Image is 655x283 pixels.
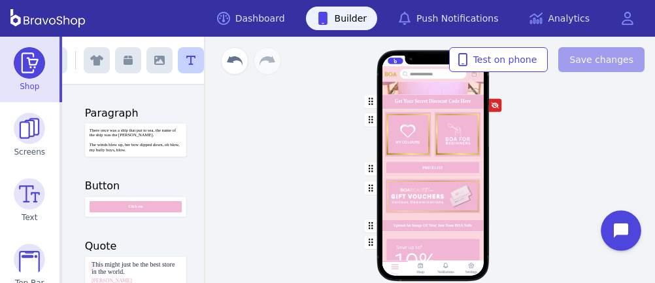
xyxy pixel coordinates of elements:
[85,123,186,157] button: There once was a ship that put to sea, the name of the ship was the [PERSON_NAME]. The winds blew...
[10,9,85,28] img: BravoShop
[449,47,548,72] button: Test on phone
[382,220,484,231] button: Upload An Image OF Your Just Done BOA Nails
[569,53,633,66] span: Save changes
[14,147,46,157] span: Screens
[382,160,484,178] button: PRICELIST
[20,81,39,92] span: Shop
[388,7,509,30] a: Push Notifications
[306,7,378,30] a: Builder
[558,47,645,72] button: Save changes
[85,197,186,217] button: Click me
[519,7,600,30] a: Analytics
[416,270,424,274] div: Shop
[207,7,295,30] a: Dashboard
[85,238,187,254] h3: Quote
[465,270,477,274] div: Settings
[85,105,187,121] h3: Paragraph
[437,270,454,274] div: Notifations
[85,178,187,194] h3: Button
[22,212,37,223] span: Text
[382,94,484,109] button: Get Your Secret Discount Code Here
[391,272,398,275] div: Home
[460,53,537,66] span: Test on phone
